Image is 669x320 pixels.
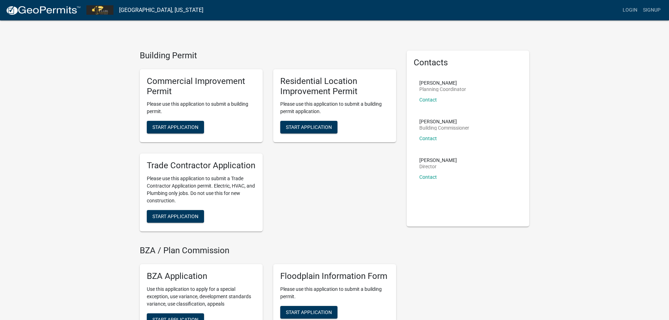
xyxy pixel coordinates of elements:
[620,4,640,17] a: Login
[147,286,256,308] p: Use this application to apply for a special exception, use variance, development standards varian...
[280,76,389,97] h5: Residential Location Improvement Permit
[147,161,256,171] h5: Trade Contractor Application
[419,174,437,180] a: Contact
[280,121,337,133] button: Start Application
[419,87,466,92] p: Planning Coordinator
[147,100,256,115] p: Please use this application to submit a building permit.
[419,136,437,141] a: Contact
[147,76,256,97] h5: Commercial Improvement Permit
[419,80,466,85] p: [PERSON_NAME]
[147,271,256,281] h5: BZA Application
[280,306,337,319] button: Start Application
[286,124,332,130] span: Start Application
[419,164,457,169] p: Director
[414,58,523,68] h5: Contacts
[419,158,457,163] p: [PERSON_NAME]
[640,4,663,17] a: Signup
[152,214,198,219] span: Start Application
[280,100,389,115] p: Please use this application to submit a building permit application.
[147,175,256,204] p: Please use this application to submit a Trade Contractor Application permit. Electric, HVAC, and ...
[147,121,204,133] button: Start Application
[140,246,396,256] h4: BZA / Plan Commission
[419,119,469,124] p: [PERSON_NAME]
[152,124,198,130] span: Start Application
[419,125,469,130] p: Building Commissioner
[86,5,113,15] img: Clark County, Indiana
[286,309,332,315] span: Start Application
[419,97,437,103] a: Contact
[140,51,396,61] h4: Building Permit
[280,286,389,300] p: Please use this application to submit a building permit.
[147,210,204,223] button: Start Application
[280,271,389,281] h5: Floodplain Information Form
[119,4,203,16] a: [GEOGRAPHIC_DATA], [US_STATE]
